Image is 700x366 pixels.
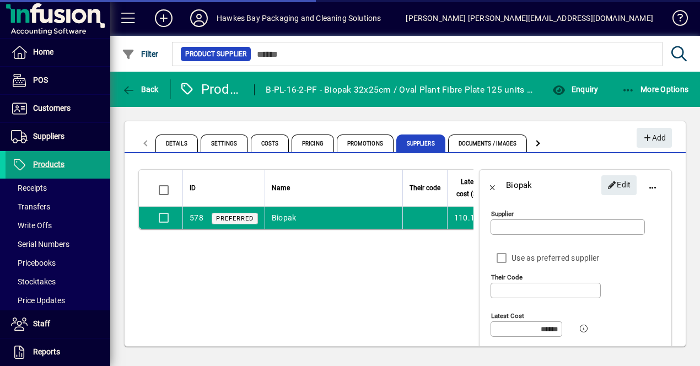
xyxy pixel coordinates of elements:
button: Edit [601,175,637,195]
span: Pricing [292,134,334,152]
a: Pricebooks [6,254,110,272]
span: Latest cost ($) [454,176,480,200]
span: Suppliers [33,132,64,141]
span: Receipts [11,184,47,192]
mat-label: Supplier [491,210,514,218]
span: Their code [410,182,440,194]
a: Suppliers [6,123,110,150]
a: Knowledge Base [664,2,686,38]
a: Stocktakes [6,272,110,291]
span: POS [33,76,48,84]
button: More Options [619,79,692,99]
span: Details [155,134,198,152]
span: Costs [251,134,289,152]
button: Add [146,8,181,28]
a: Serial Numbers [6,235,110,254]
a: Transfers [6,197,110,216]
mat-label: Their code [491,273,523,281]
span: Home [33,47,53,56]
div: Biopak [506,176,532,194]
div: Hawkes Bay Packaging and Cleaning Solutions [217,9,381,27]
span: Edit [607,176,631,194]
span: Filter [122,50,159,58]
span: Staff [33,319,50,328]
span: Reports [33,347,60,356]
span: Documents / Images [448,134,527,152]
div: Product [179,80,244,98]
button: Enquiry [550,79,601,99]
mat-label: Latest cost [491,312,524,320]
span: Write Offs [11,221,52,230]
app-page-header-button: Back [110,79,171,99]
button: Add [637,128,672,148]
span: Customers [33,104,71,112]
span: Name [272,182,290,194]
span: Back [122,85,159,94]
a: Customers [6,95,110,122]
a: Price Updates [6,291,110,310]
div: [PERSON_NAME] [PERSON_NAME][EMAIL_ADDRESS][DOMAIN_NAME] [406,9,653,27]
button: More options [639,172,666,198]
span: Promotions [337,134,394,152]
a: POS [6,67,110,94]
span: Serial Numbers [11,240,69,249]
button: Back [480,172,506,198]
span: More Options [622,85,689,94]
span: Product Supplier [185,49,246,60]
div: 578 [190,212,203,224]
span: Enquiry [552,85,598,94]
a: Home [6,39,110,66]
span: Settings [201,134,248,152]
span: Preferred [216,215,254,222]
span: Suppliers [396,134,445,152]
span: Stocktakes [11,277,56,286]
button: Profile [181,8,217,28]
span: Transfers [11,202,50,211]
span: Price Updates [11,296,65,305]
span: Products [33,160,64,169]
span: ID [190,182,196,194]
td: Biopak [265,207,402,229]
div: B-PL-16-2-PF - Biopak 32x25cm / Oval Plant Fibre Plate 125 units per slve [266,81,532,99]
span: Pricebooks [11,259,56,267]
td: 110.15 [447,207,486,229]
a: Reports [6,338,110,366]
span: Add [642,129,666,147]
a: Write Offs [6,216,110,235]
button: Filter [119,44,161,64]
a: Receipts [6,179,110,197]
button: Back [119,79,161,99]
a: Staff [6,310,110,338]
